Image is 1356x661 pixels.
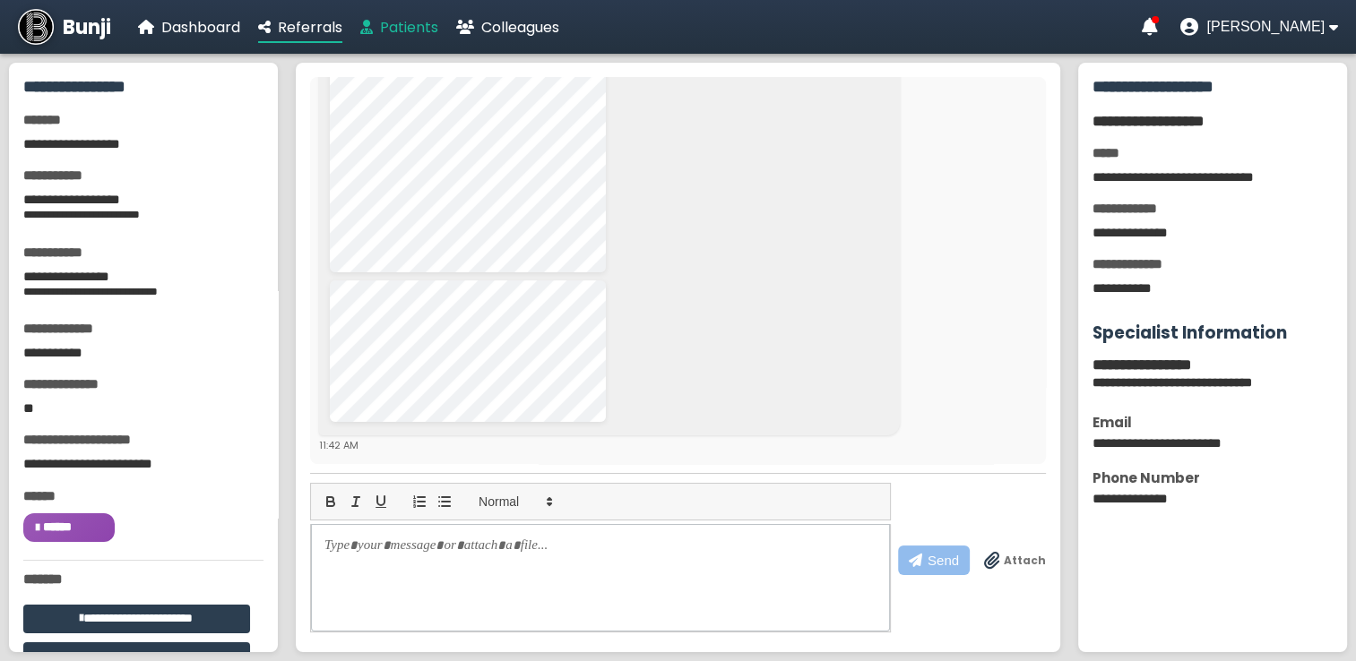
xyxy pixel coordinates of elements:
a: Notifications [1141,18,1157,36]
span: Bunji [63,13,111,42]
a: Colleagues [456,16,559,39]
button: User menu [1179,18,1338,36]
span: [PERSON_NAME] [1206,19,1325,35]
div: Phone Number [1093,468,1333,488]
img: Bunji Dental Referral Management [18,9,54,45]
button: list: bullet [432,491,457,512]
button: underline [368,491,393,512]
span: Colleagues [481,17,559,38]
div: Email [1093,412,1333,433]
button: bold [318,491,343,512]
h3: Specialist Information [1093,320,1333,346]
button: Send [898,545,970,575]
span: Attach [1004,553,1046,569]
label: Drag & drop files anywhere to attach [984,552,1046,570]
button: list: ordered [407,491,432,512]
span: Send [928,553,959,568]
span: Referrals [278,17,342,38]
a: Referrals [258,16,342,39]
button: italic [343,491,368,512]
a: Bunji [18,9,111,45]
span: Patients [380,17,438,38]
a: Dashboard [138,16,240,39]
a: Patients [360,16,438,39]
span: Dashboard [161,17,240,38]
span: 11:42 AM [319,438,358,452]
